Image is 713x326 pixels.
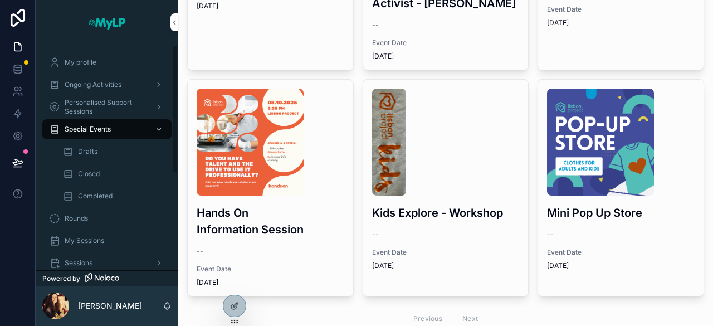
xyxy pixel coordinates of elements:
img: Pop-Up-Store.png [547,89,654,196]
h3: Kids Explore - Workshop [372,205,520,221]
img: App logo [87,13,126,31]
span: [DATE] [197,2,344,11]
span: [DATE] [547,261,695,270]
span: -- [372,21,379,30]
a: Ongoing Activities [42,75,172,95]
a: Personalised Support Sessions [42,97,172,117]
span: Event Date [197,265,344,274]
a: Pop-Up-Store.pngMini Pop Up Store--Event Date[DATE] [538,79,704,296]
img: Information-afternoon-to-present-the-new-collaboration-with-hands-on.png [197,89,304,196]
span: Event Date [372,248,520,257]
a: Rounds [42,208,172,228]
span: [DATE] [372,52,520,61]
span: My Sessions [65,236,104,245]
span: Powered by [42,274,80,283]
span: Event Date [547,248,695,257]
a: Information-afternoon-to-present-the-new-collaboration-with-hands-on.pngHands On Information Sess... [187,79,354,296]
a: My profile [42,52,172,72]
span: -- [547,230,554,239]
a: camiseta.jpgKids Explore - Workshop--Event Date[DATE] [363,79,529,296]
h3: Mini Pop Up Store [547,205,695,221]
span: Rounds [65,214,88,223]
span: Special Events [65,125,111,134]
span: Completed [78,192,113,201]
span: Closed [78,169,100,178]
span: [DATE] [547,18,695,27]
span: Personalised Support Sessions [65,98,146,116]
span: -- [197,247,203,256]
a: My Sessions [42,231,172,251]
a: Completed [56,186,172,206]
h3: Hands On Information Session [197,205,344,238]
span: Ongoing Activities [65,80,121,89]
span: Event Date [372,38,520,47]
span: My profile [65,58,96,67]
a: Drafts [56,142,172,162]
span: -- [372,230,379,239]
img: camiseta.jpg [372,89,406,196]
a: Powered by [36,270,178,286]
span: [DATE] [372,261,520,270]
a: Sessions [42,253,172,273]
span: [DATE] [197,278,344,287]
div: scrollable content [36,45,178,270]
p: [PERSON_NAME] [78,300,142,312]
span: Drafts [78,147,97,156]
a: Special Events [42,119,172,139]
span: Sessions [65,259,92,267]
a: Closed [56,164,172,184]
span: Event Date [547,5,695,14]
